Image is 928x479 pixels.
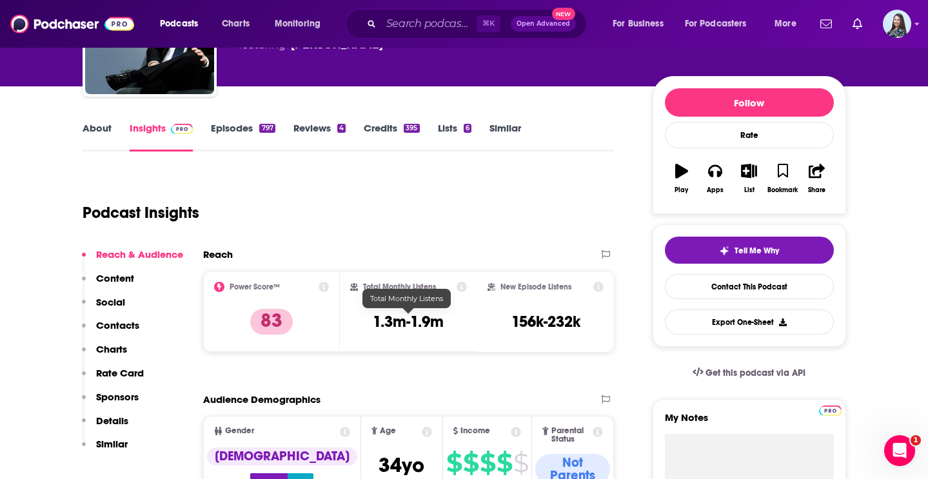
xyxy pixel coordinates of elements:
[83,122,112,152] a: About
[96,415,128,427] p: Details
[815,13,837,35] a: Show notifications dropdown
[765,14,813,34] button: open menu
[497,453,512,473] span: $
[358,9,599,39] div: Search podcasts, credits, & more...
[665,88,834,117] button: Follow
[463,453,479,473] span: $
[480,453,495,473] span: $
[552,8,575,20] span: New
[685,15,747,33] span: For Podcasters
[883,10,911,38] img: User Profile
[373,312,444,331] h3: 1.3m-1.9m
[404,124,419,133] div: 395
[363,282,436,291] h2: Total Monthly Listens
[682,357,816,389] a: Get this podcast via API
[82,248,183,272] button: Reach & Audience
[230,282,280,291] h2: Power Score™
[517,21,570,27] span: Open Advanced
[489,122,521,152] a: Similar
[380,427,396,435] span: Age
[511,16,576,32] button: Open AdvancedNew
[511,312,580,331] h3: 156k-232k
[675,186,688,194] div: Play
[225,427,254,435] span: Gender
[808,186,825,194] div: Share
[10,12,134,36] img: Podchaser - Follow, Share and Rate Podcasts
[732,155,765,202] button: List
[82,438,128,462] button: Similar
[96,391,139,403] p: Sponsors
[82,343,127,367] button: Charts
[775,15,796,33] span: More
[160,15,198,33] span: Podcasts
[82,367,144,391] button: Rate Card
[513,453,528,473] span: $
[275,15,321,33] span: Monitoring
[883,10,911,38] span: Logged in as brookefortierpr
[96,272,134,284] p: Content
[819,404,842,416] a: Pro website
[250,309,293,335] p: 83
[207,447,357,465] div: [DEMOGRAPHIC_DATA]
[203,393,321,406] h2: Audience Demographics
[213,14,257,34] a: Charts
[222,15,250,33] span: Charts
[364,122,419,152] a: Credits395
[613,15,664,33] span: For Business
[96,248,183,260] p: Reach & Audience
[337,124,346,133] div: 4
[744,186,755,194] div: List
[203,248,233,260] h2: Reach
[266,14,337,34] button: open menu
[766,155,800,202] button: Bookmark
[477,15,500,32] span: ⌘ K
[96,319,139,331] p: Contacts
[96,438,128,450] p: Similar
[884,435,915,466] iframe: Intercom live chat
[130,122,193,152] a: InsightsPodchaser Pro
[847,13,867,35] a: Show notifications dropdown
[665,155,698,202] button: Play
[665,309,834,335] button: Export One-Sheet
[719,246,729,256] img: tell me why sparkle
[767,186,798,194] div: Bookmark
[370,294,443,303] span: Total Monthly Listens
[82,319,139,343] button: Contacts
[500,282,571,291] h2: New Episode Listens
[676,14,765,34] button: open menu
[82,415,128,438] button: Details
[446,453,462,473] span: $
[259,124,275,133] div: 797
[819,406,842,416] img: Podchaser Pro
[83,203,199,222] h1: Podcast Insights
[665,411,834,434] label: My Notes
[883,10,911,38] button: Show profile menu
[665,237,834,264] button: tell me why sparkleTell Me Why
[438,122,471,152] a: Lists6
[551,427,591,444] span: Parental Status
[707,186,724,194] div: Apps
[151,14,215,34] button: open menu
[96,367,144,379] p: Rate Card
[82,296,125,320] button: Social
[604,14,680,34] button: open menu
[698,155,732,202] button: Apps
[911,435,921,445] span: 1
[211,122,275,152] a: Episodes797
[82,272,134,296] button: Content
[665,274,834,299] a: Contact This Podcast
[464,124,471,133] div: 6
[665,122,834,148] div: Rate
[293,122,346,152] a: Reviews4
[706,367,805,378] span: Get this podcast via API
[379,453,424,478] span: 34 yo
[381,14,477,34] input: Search podcasts, credits, & more...
[735,246,779,256] span: Tell Me Why
[96,296,125,308] p: Social
[460,427,490,435] span: Income
[82,391,139,415] button: Sponsors
[800,155,833,202] button: Share
[96,343,127,355] p: Charts
[171,124,193,134] img: Podchaser Pro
